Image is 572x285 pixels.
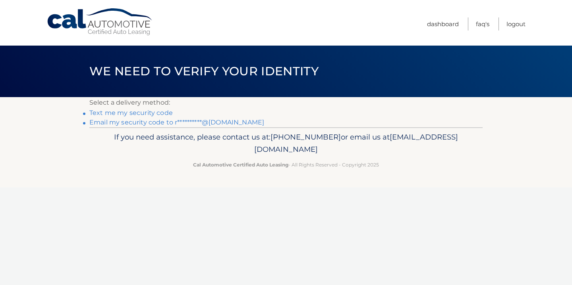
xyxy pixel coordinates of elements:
[193,162,288,168] strong: Cal Automotive Certified Auto Leasing
[46,8,154,36] a: Cal Automotive
[506,17,526,31] a: Logout
[271,132,341,142] span: [PHONE_NUMBER]
[95,161,477,169] p: - All Rights Reserved - Copyright 2025
[89,97,483,108] p: Select a delivery method:
[89,64,319,78] span: We need to verify your identity
[95,131,477,156] p: If you need assistance, please contact us at: or email us at
[476,17,489,31] a: FAQ's
[89,109,173,117] a: Text me my security code
[89,119,264,126] a: Email my security code to r**********@[DOMAIN_NAME]
[427,17,459,31] a: Dashboard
